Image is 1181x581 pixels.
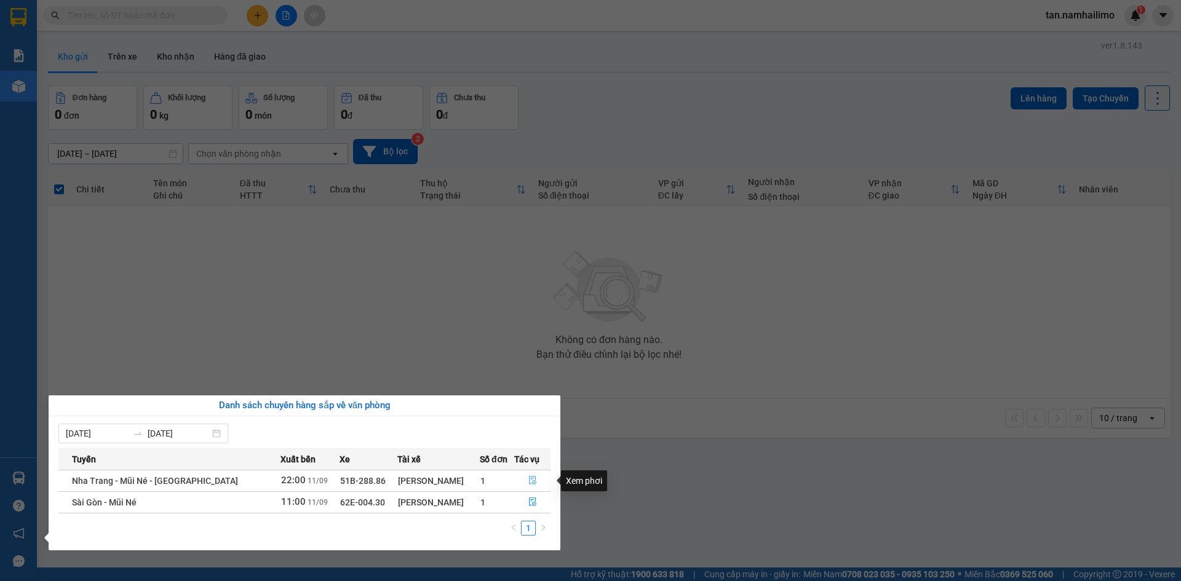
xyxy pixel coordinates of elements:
span: Xe [340,453,350,466]
span: Tác vụ [514,453,539,466]
span: 11/09 [308,476,328,485]
span: 62E-004.30 [340,497,385,507]
span: Sài Gòn - Mũi Né [72,497,137,507]
button: right [536,521,551,536]
span: Xuất bến [280,453,316,466]
span: 11/09 [308,498,328,507]
li: Previous Page [506,521,521,536]
span: to [133,429,143,438]
span: 11:00 [281,496,306,507]
span: file-done [528,476,537,486]
span: 1 [480,497,485,507]
div: Danh sách chuyến hàng sắp về văn phòng [58,398,551,413]
div: Xem phơi [561,470,607,491]
span: Tuyến [72,453,96,466]
li: Next Page [536,521,551,536]
span: 22:00 [281,475,306,486]
span: Nha Trang - Mũi Né - [GEOGRAPHIC_DATA] [72,476,238,486]
div: [PERSON_NAME] [398,496,479,509]
span: right [539,524,547,531]
span: 1 [480,476,485,486]
div: [PERSON_NAME] [398,474,479,488]
span: left [510,524,517,531]
button: left [506,521,521,536]
input: Đến ngày [148,427,210,440]
span: Tài xế [397,453,421,466]
span: 51B-288.86 [340,476,386,486]
span: file-done [528,497,537,507]
span: Số đơn [480,453,507,466]
a: 1 [522,521,535,535]
button: file-done [515,492,550,512]
input: Từ ngày [66,427,128,440]
li: 1 [521,521,536,536]
span: swap-right [133,429,143,438]
button: file-done [515,471,550,491]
